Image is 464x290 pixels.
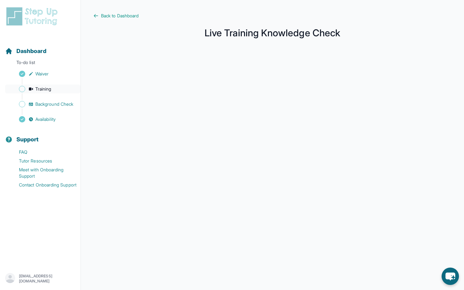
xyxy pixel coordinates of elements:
[442,268,459,285] button: chat-button
[3,59,78,68] p: To-do list
[93,29,451,37] h1: Live Training Knowledge Check
[35,116,56,122] span: Availability
[101,13,139,19] span: Back to Dashboard
[5,157,80,165] a: Tutor Resources
[19,274,75,284] p: [EMAIL_ADDRESS][DOMAIN_NAME]
[16,47,46,56] span: Dashboard
[35,86,51,92] span: Training
[16,135,39,144] span: Support
[35,101,73,107] span: Background Check
[93,13,451,19] a: Back to Dashboard
[5,100,80,109] a: Background Check
[5,165,80,181] a: Meet with Onboarding Support
[5,69,80,78] a: Waiver
[3,37,78,58] button: Dashboard
[35,71,49,77] span: Waiver
[5,273,75,284] button: [EMAIL_ADDRESS][DOMAIN_NAME]
[5,47,46,56] a: Dashboard
[5,6,61,27] img: logo
[5,181,80,189] a: Contact Onboarding Support
[3,125,78,146] button: Support
[5,115,80,124] a: Availability
[5,148,80,157] a: FAQ
[5,85,80,93] a: Training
